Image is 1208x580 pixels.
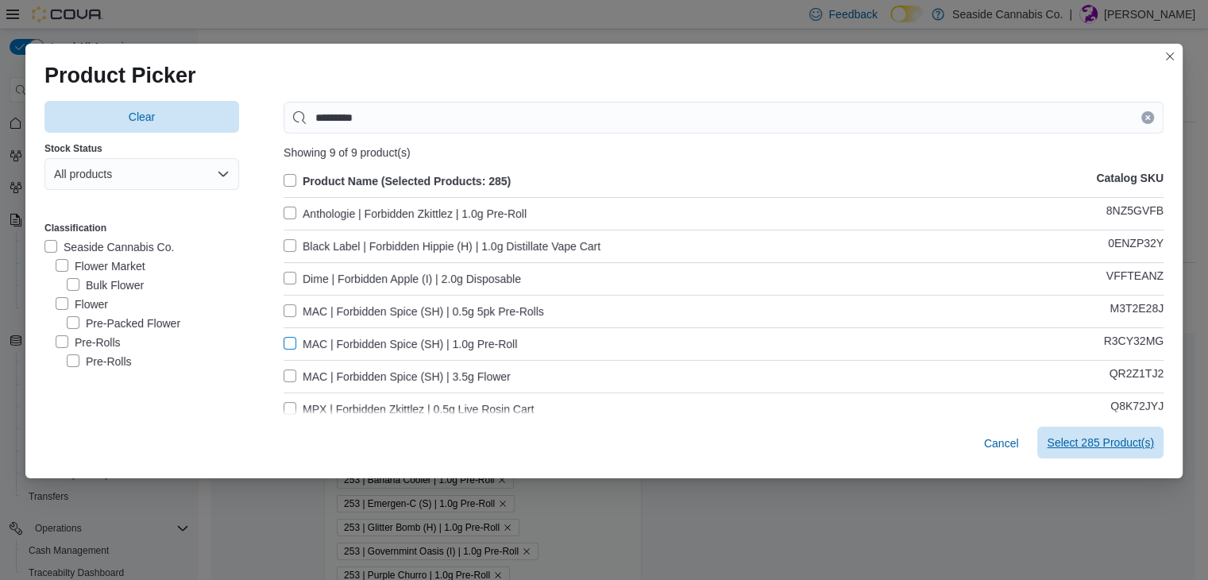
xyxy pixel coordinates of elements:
p: R3CY32MG [1104,334,1164,354]
div: Showing 9 of 9 product(s) [284,146,1164,159]
button: Cancel [978,427,1025,459]
label: Edibles [56,371,111,390]
label: MAC | Forbidden Spice (SH) | 3.5g Flower [284,367,511,386]
label: Black Label | Forbidden Hippie (H) | 1.0g Distillate Vape Cart [284,237,600,256]
label: Dime | Forbidden Apple (I) | 2.0g Disposable [284,269,521,288]
h1: Product Picker [44,63,196,88]
label: MAC | Forbidden Spice (SH) | 0.5g 5pk Pre-Rolls [284,302,544,321]
button: All products [44,158,239,190]
button: Select 285 Product(s) [1037,427,1164,458]
button: Clear [44,101,239,133]
label: Seaside Cannabis Co. [44,238,174,257]
p: 0ENZP32Y [1108,237,1164,256]
input: Use aria labels when no actual label is in use [284,102,1164,133]
label: Pre-Packed Flower [67,314,180,333]
label: Anthologie | Forbidden Zkittlez | 1.0g Pre-Roll [284,204,527,223]
label: Bulk Flower [67,276,144,295]
p: QR2Z1TJ2 [1110,367,1164,386]
p: 8NZ5GVFB [1106,204,1164,223]
span: Select 285 Product(s) [1047,435,1154,450]
button: Closes this modal window [1160,47,1179,66]
label: Classification [44,222,106,234]
span: Cancel [984,435,1019,451]
p: Catalog SKU [1096,172,1164,191]
label: Flower [56,295,108,314]
p: M3T2E28J [1110,302,1164,321]
label: Product Name (Selected Products: 285) [284,172,511,191]
label: Pre-Rolls [56,333,121,352]
label: MAC | Forbidden Spice (SH) | 1.0g Pre-Roll [284,334,517,354]
label: Pre-Rolls [67,352,132,371]
label: Stock Status [44,142,102,155]
button: Clear input [1141,111,1154,124]
label: Flower Market [56,257,145,276]
p: Q8K72JYJ [1110,400,1164,419]
label: MPX | Forbidden Zkittlez | 0.5g Live Rosin Cart [284,400,534,419]
p: VFFTEANZ [1106,269,1164,288]
span: Clear [129,109,155,125]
